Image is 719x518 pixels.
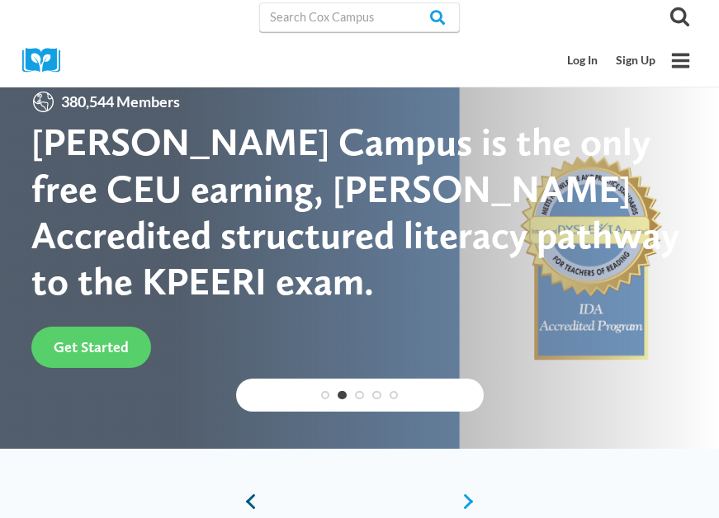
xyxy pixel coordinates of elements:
[236,485,484,518] div: content slider buttons
[559,45,608,76] a: Log In
[461,492,484,511] a: next
[321,391,330,400] a: 1
[55,90,186,114] span: 380,544 Members
[259,2,461,32] input: Search Cox Campus
[665,45,697,77] button: Open menu
[31,119,688,304] div: [PERSON_NAME] Campus is the only free CEU earning, [PERSON_NAME] Accredited structured literacy p...
[31,327,151,367] a: Get Started
[372,391,381,400] a: 4
[390,391,399,400] a: 5
[22,48,72,73] img: Cox Campus
[338,391,347,400] a: 2
[355,391,364,400] a: 3
[559,45,665,76] nav: Secondary Mobile Navigation
[607,45,665,76] a: Sign Up
[54,338,129,356] span: Get Started
[236,492,258,511] a: previous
